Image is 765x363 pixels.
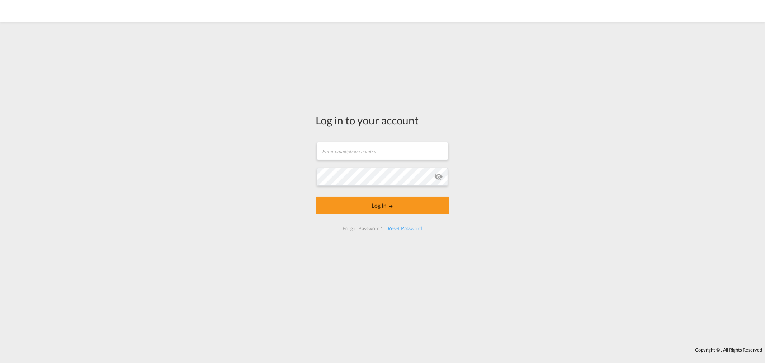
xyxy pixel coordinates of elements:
md-icon: icon-eye-off [434,173,443,181]
div: Forgot Password? [340,222,385,235]
input: Enter email/phone number [317,142,448,160]
div: Reset Password [385,222,425,235]
div: Log in to your account [316,113,449,128]
button: LOGIN [316,197,449,214]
